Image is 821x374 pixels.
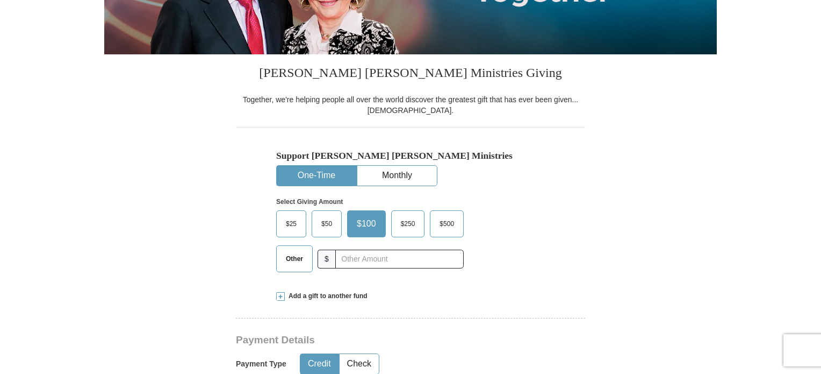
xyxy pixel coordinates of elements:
h5: Payment Type [236,359,286,369]
span: $100 [351,216,381,232]
span: Add a gift to another fund [285,292,368,301]
h3: [PERSON_NAME] [PERSON_NAME] Ministries Giving [236,54,585,94]
button: Monthly [357,166,437,186]
input: Other Amount [335,250,464,269]
strong: Select Giving Amount [276,198,343,206]
button: Credit [300,354,339,374]
div: Together, we're helping people all over the world discover the greatest gift that has ever been g... [236,94,585,116]
span: $250 [395,216,421,232]
span: $ [318,250,336,269]
button: Check [340,354,379,374]
span: $500 [434,216,459,232]
h3: Payment Details [236,334,510,347]
button: One-Time [277,166,356,186]
h5: Support [PERSON_NAME] [PERSON_NAME] Ministries [276,150,545,161]
span: $25 [280,216,302,232]
span: $50 [316,216,337,232]
span: Other [280,251,308,267]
